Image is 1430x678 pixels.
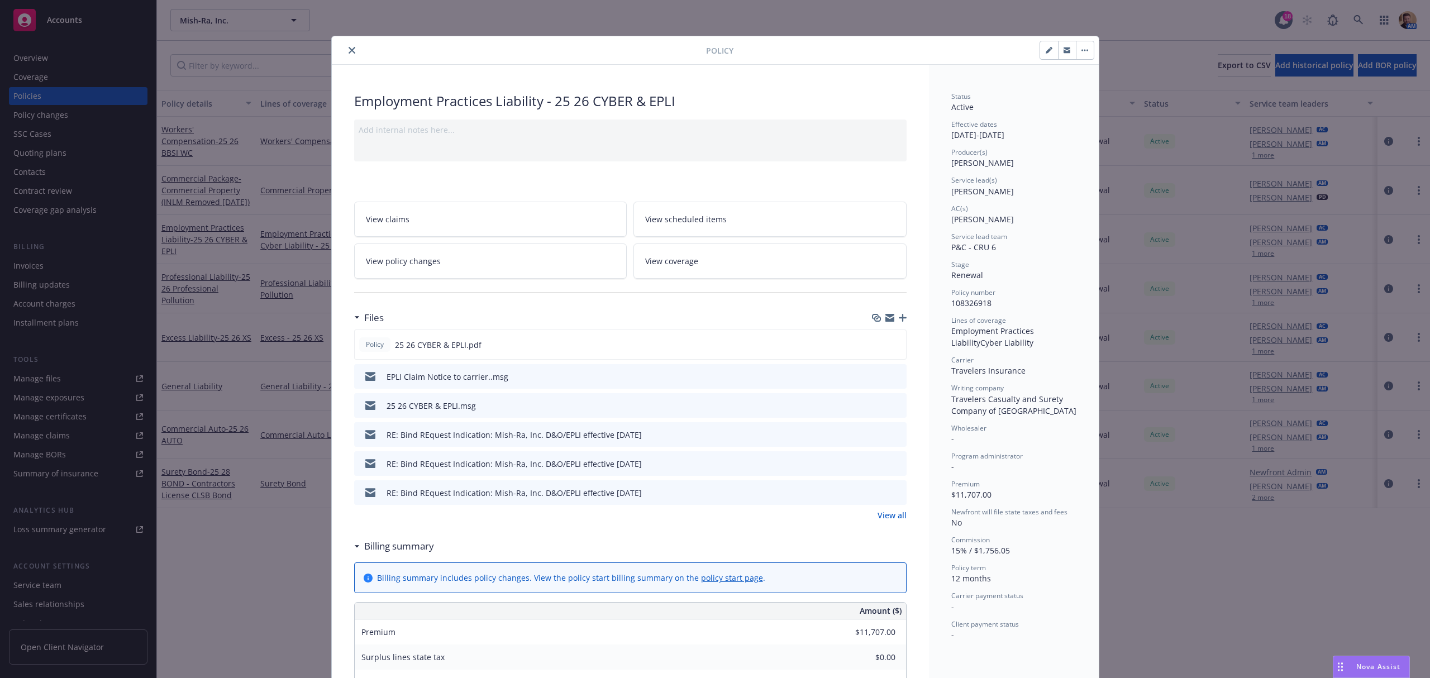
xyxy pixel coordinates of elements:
span: [PERSON_NAME] [951,214,1014,225]
button: preview file [892,458,902,470]
button: preview file [892,400,902,412]
span: Premium [951,479,980,489]
span: 15% / $1,756.05 [951,545,1010,556]
span: $11,707.00 [951,489,992,500]
span: Employment Practices Liability [951,326,1036,348]
span: Service lead(s) [951,175,997,185]
span: [PERSON_NAME] [951,186,1014,197]
span: Stage [951,260,969,269]
span: - [951,601,954,612]
button: download file [874,371,883,383]
button: preview file [892,339,902,351]
a: policy start page [701,572,763,583]
a: View coverage [633,243,907,279]
div: 25 26 CYBER & EPLI.msg [387,400,476,412]
span: View coverage [645,255,698,267]
button: download file [874,400,883,412]
div: [DATE] - [DATE] [951,120,1076,141]
span: Nova Assist [1356,662,1400,671]
a: View policy changes [354,243,627,279]
span: View policy changes [366,255,441,267]
div: RE: Bind REquest Indication: Mish-Ra, Inc. D&O/EPLI effective [DATE] [387,429,642,441]
span: Newfront will file state taxes and fees [951,507,1067,517]
span: Status [951,92,971,101]
span: Renewal [951,270,983,280]
span: Premium [361,627,395,637]
div: RE: Bind REquest Indication: Mish-Ra, Inc. D&O/EPLI effective [DATE] [387,487,642,499]
span: Effective dates [951,120,997,129]
span: Wholesaler [951,423,986,433]
span: View scheduled items [645,213,727,225]
span: Service lead team [951,232,1007,241]
a: View claims [354,202,627,237]
span: Travelers Casualty and Surety Company of [GEOGRAPHIC_DATA] [951,394,1076,416]
span: Program administrator [951,451,1023,461]
span: 108326918 [951,298,992,308]
div: Drag to move [1333,656,1347,677]
span: Carrier payment status [951,591,1023,600]
span: Writing company [951,383,1004,393]
span: Cyber Liability [980,337,1033,348]
div: EPLI Claim Notice to carrier..msg [387,371,508,383]
span: Lines of coverage [951,316,1006,325]
span: 12 months [951,573,991,584]
span: - [951,461,954,472]
button: Nova Assist [1333,656,1410,678]
span: Policy number [951,288,995,297]
span: - [951,433,954,444]
span: Amount ($) [860,605,902,617]
span: Client payment status [951,619,1019,629]
h3: Files [364,311,384,325]
span: Active [951,102,974,112]
span: - [951,629,954,640]
input: 0.00 [830,624,902,641]
button: download file [874,487,883,499]
div: Files [354,311,384,325]
span: Surplus lines state tax [361,652,445,662]
button: close [345,44,359,57]
span: Policy term [951,563,986,572]
span: P&C - CRU 6 [951,242,996,252]
span: Carrier [951,355,974,365]
span: AC(s) [951,204,968,213]
span: View claims [366,213,409,225]
div: Billing summary [354,539,434,553]
div: Add internal notes here... [359,124,902,136]
button: preview file [892,429,902,441]
a: View scheduled items [633,202,907,237]
span: Policy [364,340,386,350]
div: Billing summary includes policy changes. View the policy start billing summary on the . [377,572,765,584]
a: View all [878,509,907,521]
button: preview file [892,487,902,499]
button: download file [874,339,883,351]
h3: Billing summary [364,539,434,553]
span: 25 26 CYBER & EPLI.pdf [395,339,482,351]
div: Employment Practices Liability - 25 26 CYBER & EPLI [354,92,907,111]
span: Commission [951,535,990,545]
button: download file [874,458,883,470]
span: Travelers Insurance [951,365,1026,376]
button: download file [874,429,883,441]
input: 0.00 [830,649,902,666]
span: Producer(s) [951,147,988,157]
div: RE: Bind REquest Indication: Mish-Ra, Inc. D&O/EPLI effective [DATE] [387,458,642,470]
button: preview file [892,371,902,383]
span: [PERSON_NAME] [951,157,1014,168]
span: No [951,517,962,528]
span: Policy [706,45,733,56]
